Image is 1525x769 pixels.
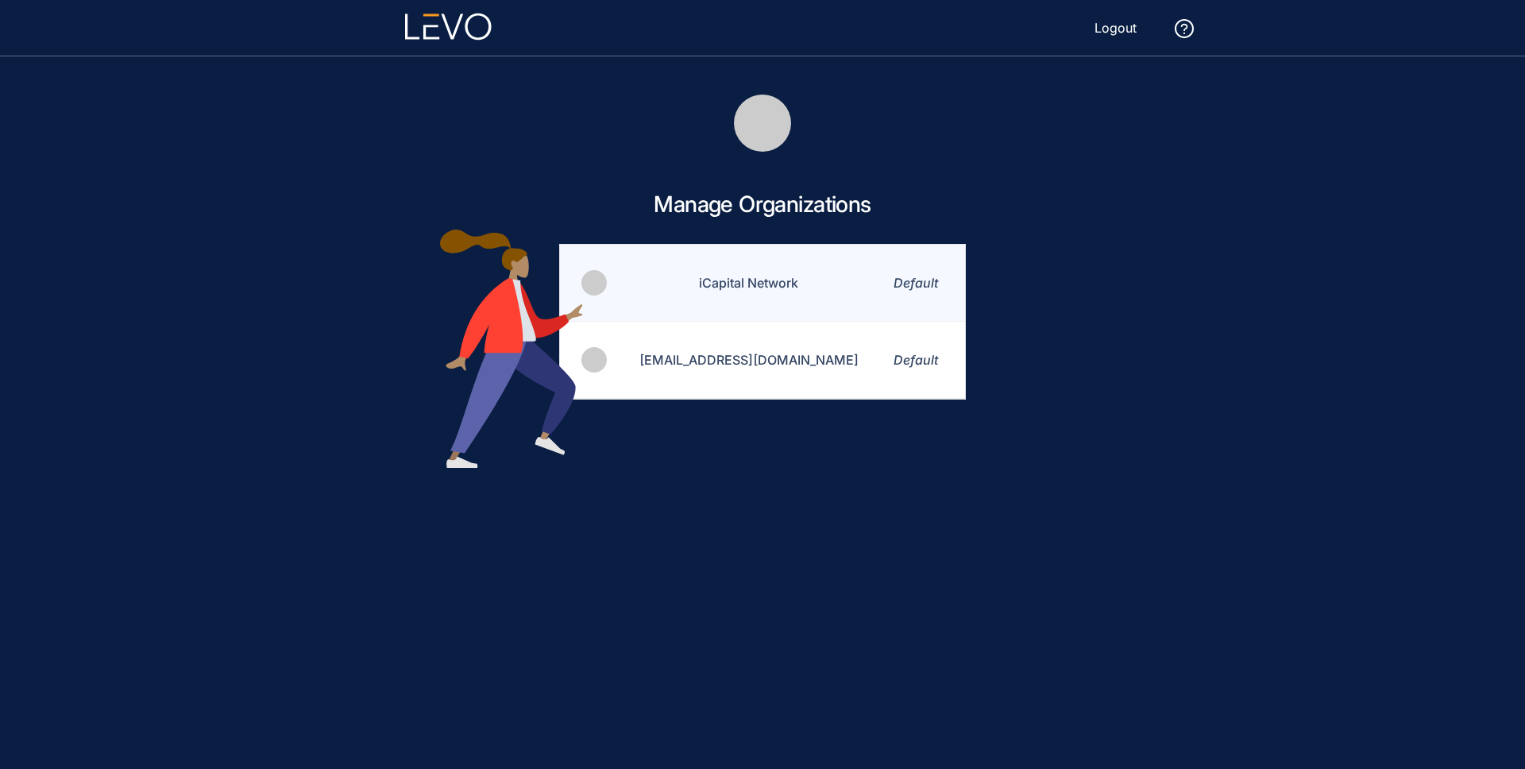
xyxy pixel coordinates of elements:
[608,322,870,399] td: [EMAIL_ADDRESS][DOMAIN_NAME]
[608,245,870,322] td: iCapital Network
[654,190,871,218] h3: Manage Organizations
[894,275,938,291] span: Default
[1095,21,1137,35] span: Logout
[894,352,938,368] span: Default
[1082,15,1149,41] button: Logout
